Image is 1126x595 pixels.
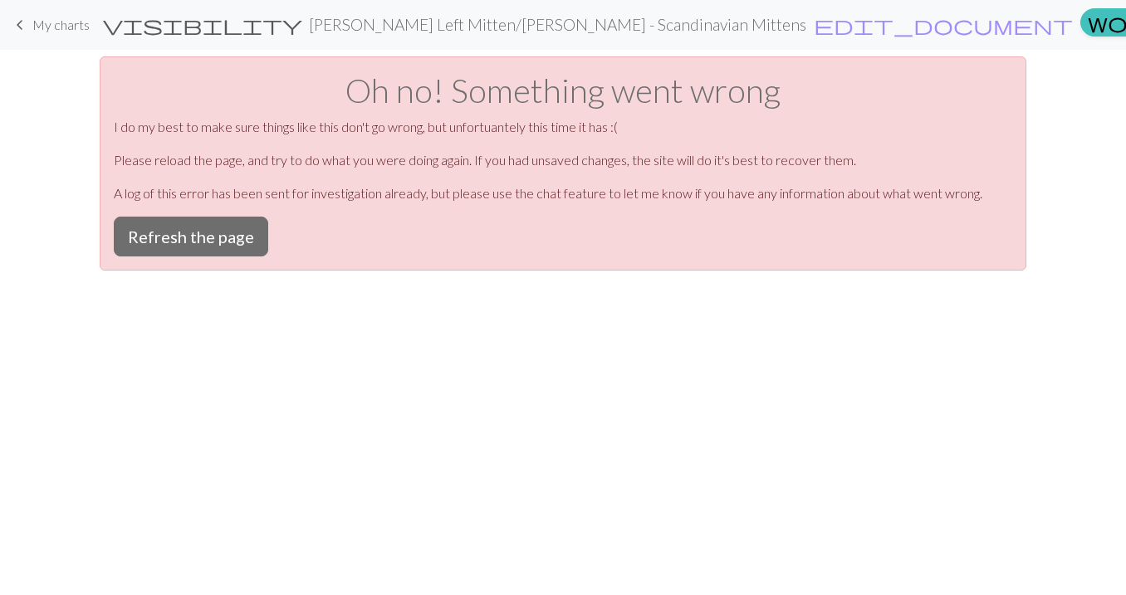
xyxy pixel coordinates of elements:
[10,11,90,39] a: My charts
[10,13,30,37] span: keyboard_arrow_left
[309,15,806,34] h2: [PERSON_NAME] Left Mitten / [PERSON_NAME] - Scandinavian Mittens
[32,17,90,32] span: My charts
[114,150,1012,170] p: Please reload the page, and try to do what you were doing again. If you had unsaved changes, the ...
[814,13,1073,37] span: edit_document
[114,183,1012,203] p: A log of this error has been sent for investigation already, but please use the chat feature to l...
[114,217,268,256] button: Refresh the page
[114,71,1012,110] h1: Oh no! Something went wrong
[114,117,1012,137] p: I do my best to make sure things like this don't go wrong, but unfortuantely this time it has :(
[103,13,302,37] span: visibility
